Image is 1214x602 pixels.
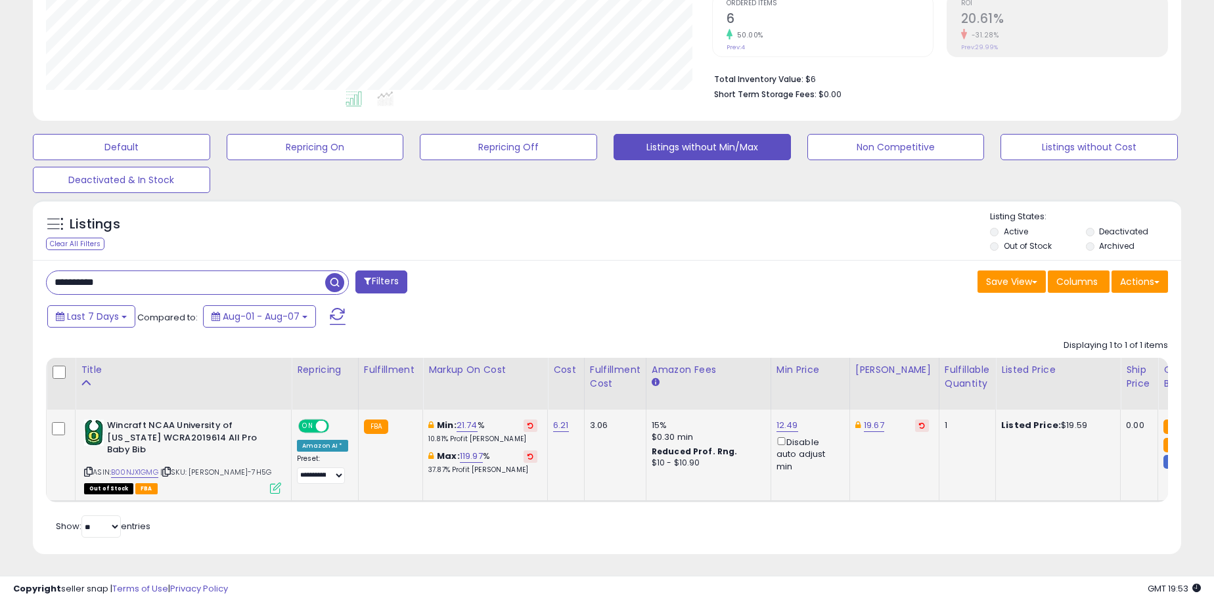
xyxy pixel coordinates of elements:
p: Listing States: [990,211,1180,223]
button: Save View [978,270,1046,293]
div: Clear All Filters [46,238,104,250]
button: Listings without Cost [1000,134,1178,160]
button: Last 7 Days [47,305,135,328]
div: ASIN: [84,419,281,492]
div: [PERSON_NAME] [855,363,933,377]
button: Repricing On [227,134,404,160]
a: 6.21 [553,419,569,432]
div: Disable auto adjust min [776,435,840,473]
label: Active [1004,226,1028,237]
small: 50.00% [732,30,763,40]
small: FBM [1163,455,1189,469]
span: | SKU: [PERSON_NAME]-7H5G [160,467,271,477]
div: Amazon AI * [297,440,348,452]
span: Last 7 Days [67,310,119,323]
button: Actions [1112,270,1168,293]
div: 0.00 [1126,419,1148,431]
label: Deactivated [1099,226,1148,237]
b: Max: [437,450,460,462]
b: Listed Price: [1001,419,1061,431]
button: Aug-01 - Aug-07 [203,305,316,328]
span: ON [300,421,316,432]
span: Compared to: [137,311,198,324]
button: Default [33,134,210,160]
p: 37.87% Profit [PERSON_NAME] [428,465,537,475]
div: seller snap | | [13,583,228,595]
h2: 6 [727,11,933,29]
small: Prev: 4 [727,43,745,51]
a: 119.97 [460,450,483,463]
span: FBA [135,483,158,494]
div: Repricing [297,363,353,377]
button: Deactivated & In Stock [33,167,210,193]
div: Amazon Fees [652,363,765,377]
div: Title [81,363,286,377]
a: Terms of Use [112,582,168,595]
div: Listed Price [1001,363,1115,377]
div: Fulfillment [364,363,417,377]
b: Short Term Storage Fees: [714,89,817,100]
small: -31.28% [967,30,999,40]
div: $19.59 [1001,419,1110,431]
b: Reduced Prof. Rng. [652,446,738,457]
div: Fulfillment Cost [590,363,641,391]
span: Aug-01 - Aug-07 [223,310,300,323]
span: $0.00 [819,88,842,100]
button: Columns [1048,270,1110,293]
div: Fulfillable Quantity [945,363,990,391]
b: Total Inventory Value: [714,74,803,85]
a: B00NJX1GMG [111,467,158,478]
div: 15% [652,419,761,431]
h2: 20.61% [961,11,1167,29]
b: Wincraft NCAA University of [US_STATE] WCRA2019614 All Pro Baby Bib [107,419,267,460]
a: 19.67 [864,419,884,432]
div: % [428,419,537,444]
label: Archived [1099,240,1135,251]
div: 3.06 [590,419,636,431]
a: Privacy Policy [170,582,228,595]
img: 41N1mUK0TUL._SL40_.jpg [84,419,104,446]
div: 1 [945,419,985,431]
a: 12.49 [776,419,798,432]
b: Min: [437,419,457,431]
label: Out of Stock [1004,240,1052,251]
span: OFF [327,421,348,432]
small: FBA [1163,419,1188,434]
strong: Copyright [13,582,61,595]
span: Columns [1056,275,1098,288]
div: Markup on Cost [428,363,542,377]
small: FBA [364,419,388,434]
div: Min Price [776,363,844,377]
span: 2025-08-15 19:53 GMT [1148,582,1201,595]
span: All listings that are currently out of stock and unavailable for purchase on Amazon [84,483,133,494]
small: Amazon Fees. [652,377,660,389]
a: 21.74 [457,419,478,432]
li: $6 [714,70,1158,86]
p: 10.81% Profit [PERSON_NAME] [428,435,537,444]
div: % [428,450,537,475]
button: Filters [355,270,407,293]
button: Repricing Off [420,134,597,160]
div: $10 - $10.90 [652,458,761,469]
small: Prev: 29.99% [961,43,998,51]
div: Preset: [297,454,348,484]
th: The percentage added to the cost of goods (COGS) that forms the calculator for Min & Max prices. [423,358,548,410]
div: Displaying 1 to 1 of 1 items [1064,339,1168,352]
button: Listings without Min/Max [614,134,791,160]
div: Ship Price [1126,363,1152,391]
div: Cost [553,363,579,377]
span: Show: entries [56,520,150,532]
small: FBA [1163,438,1188,452]
div: $0.30 min [652,431,761,443]
button: Non Competitive [807,134,985,160]
h5: Listings [70,215,120,234]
